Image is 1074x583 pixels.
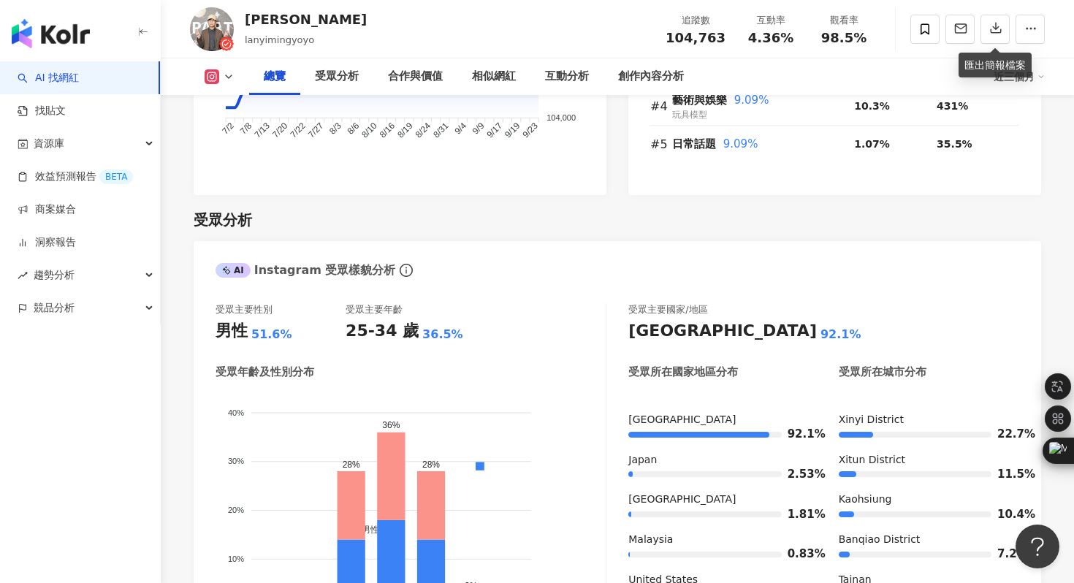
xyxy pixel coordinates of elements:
[216,262,395,278] div: Instagram 受眾樣貌分析
[546,113,576,122] tspan: 104,000
[672,110,707,120] span: 玩具模型
[854,100,890,112] span: 10.3%
[839,365,926,380] div: 受眾所在城市分布
[216,303,273,316] div: 受眾主要性別
[327,121,343,137] tspan: 8/3
[628,303,707,316] div: 受眾主要國家/地區
[743,13,799,28] div: 互動率
[650,97,672,115] div: #4
[228,506,244,514] tspan: 20%
[485,121,505,140] tspan: 9/17
[18,270,28,281] span: rise
[346,320,419,343] div: 25-34 歲
[472,68,516,85] div: 相似網紅
[650,135,672,153] div: #5
[251,327,292,343] div: 51.6%
[997,509,1019,520] span: 10.4%
[18,202,76,217] a: 商案媒合
[628,365,738,380] div: 受眾所在國家地區分布
[270,121,290,140] tspan: 7/20
[839,413,1019,427] div: Xinyi District
[788,509,810,520] span: 1.81%
[346,303,403,316] div: 受眾主要年齡
[422,327,463,343] div: 36.5%
[18,235,76,250] a: 洞察報告
[937,100,968,112] span: 431%
[245,34,314,45] span: lanyimingyoyo
[1016,525,1059,568] iframe: Help Scout Beacon - Open
[378,121,397,140] tspan: 8/16
[245,10,367,28] div: [PERSON_NAME]
[997,469,1019,480] span: 11.5%
[666,30,725,45] span: 104,763
[959,53,1032,77] div: 匯出簡報檔案
[618,68,684,85] div: 創作內容分析
[359,121,379,140] tspan: 8/10
[18,104,66,118] a: 找貼文
[816,13,872,28] div: 觀看率
[521,121,541,140] tspan: 9/23
[228,555,244,563] tspan: 10%
[471,121,487,137] tspan: 9/9
[252,121,272,140] tspan: 7/13
[190,7,234,51] img: KOL Avatar
[854,138,890,150] span: 1.07%
[937,138,972,150] span: 35.5%
[228,457,244,466] tspan: 30%
[216,320,248,343] div: 男性
[12,19,90,48] img: logo
[997,429,1019,440] span: 22.7%
[216,263,251,278] div: AI
[264,68,286,85] div: 總覽
[346,121,362,137] tspan: 8/6
[228,408,244,417] tspan: 40%
[734,94,769,107] span: 9.09%
[315,68,359,85] div: 受眾分析
[34,127,64,160] span: 資源庫
[628,320,817,343] div: [GEOGRAPHIC_DATA]
[395,121,415,140] tspan: 8/19
[839,533,1019,547] div: Banqiao District
[194,210,252,230] div: 受眾分析
[788,429,810,440] span: 92.1%
[288,121,308,140] tspan: 7/22
[220,121,236,137] tspan: 7/2
[34,291,75,324] span: 競品分析
[388,68,443,85] div: 合作與價值
[821,31,867,45] span: 98.5%
[414,121,433,140] tspan: 8/24
[34,259,75,291] span: 趨勢分析
[723,137,758,150] span: 9.09%
[397,262,415,279] span: info-circle
[666,13,725,28] div: 追蹤數
[628,492,809,507] div: [GEOGRAPHIC_DATA]
[18,169,133,184] a: 效益預測報告BETA
[628,413,809,427] div: [GEOGRAPHIC_DATA]
[839,453,1019,468] div: Xitun District
[238,121,254,137] tspan: 7/8
[503,121,522,140] tspan: 9/19
[431,121,451,140] tspan: 8/31
[672,137,716,150] span: 日常話題
[628,533,809,547] div: Malaysia
[545,68,589,85] div: 互動分析
[306,121,326,140] tspan: 7/27
[216,365,314,380] div: 受眾年齡及性別分布
[997,549,1019,560] span: 7.27%
[820,327,861,343] div: 92.1%
[788,549,810,560] span: 0.83%
[18,71,79,85] a: searchAI 找網紅
[839,492,1019,507] div: Kaohsiung
[748,31,793,45] span: 4.36%
[628,453,809,468] div: Japan
[672,94,727,107] span: 藝術與娛樂
[788,469,810,480] span: 2.53%
[452,121,468,137] tspan: 9/4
